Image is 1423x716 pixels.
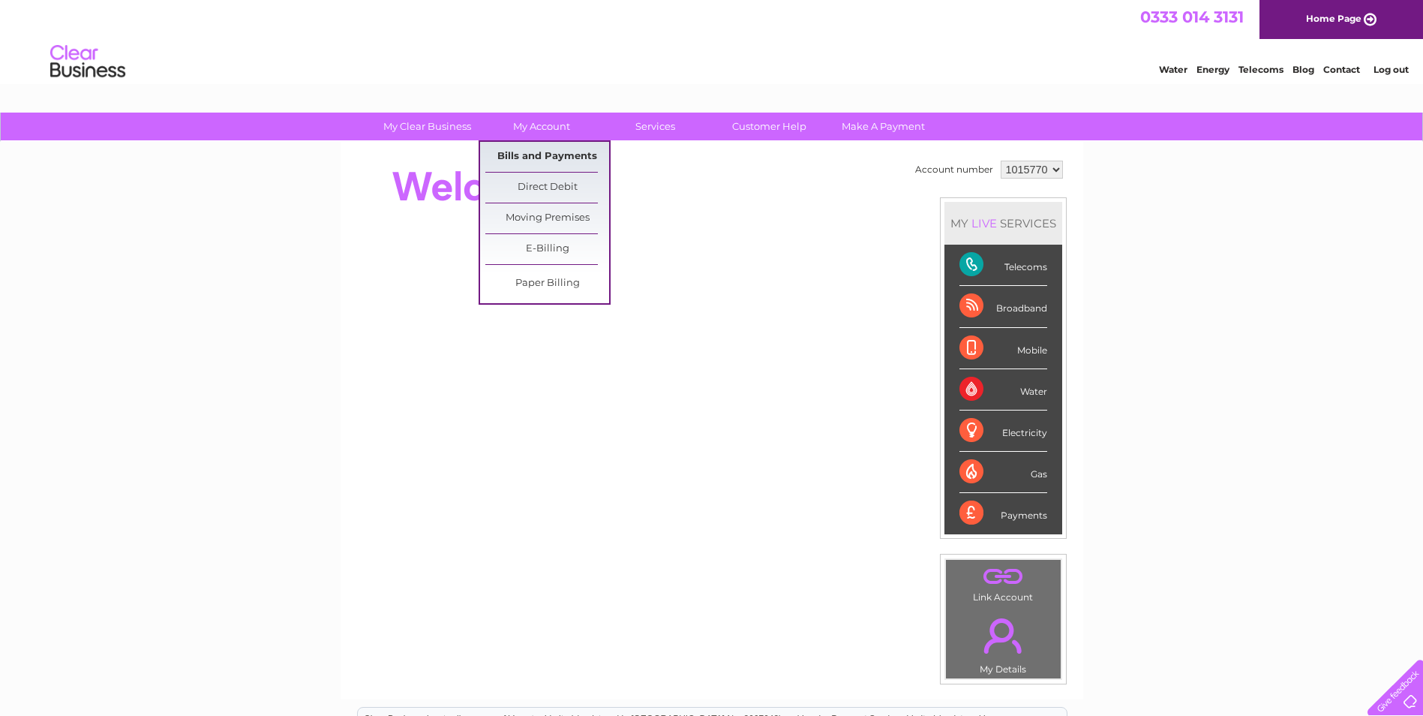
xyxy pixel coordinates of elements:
[479,113,603,140] a: My Account
[1323,64,1360,75] a: Contact
[968,216,1000,230] div: LIVE
[485,173,609,203] a: Direct Debit
[959,411,1047,452] div: Electricity
[950,609,1057,662] a: .
[485,142,609,172] a: Bills and Payments
[1292,64,1314,75] a: Blog
[485,203,609,233] a: Moving Premises
[1159,64,1187,75] a: Water
[1196,64,1229,75] a: Energy
[50,39,126,85] img: logo.png
[485,234,609,264] a: E-Billing
[485,269,609,299] a: Paper Billing
[1373,64,1409,75] a: Log out
[959,245,1047,286] div: Telecoms
[358,8,1067,73] div: Clear Business is a trading name of Verastar Limited (registered in [GEOGRAPHIC_DATA] No. 3667643...
[959,452,1047,493] div: Gas
[959,286,1047,327] div: Broadband
[959,493,1047,534] div: Payments
[593,113,717,140] a: Services
[707,113,831,140] a: Customer Help
[1238,64,1283,75] a: Telecoms
[945,559,1061,606] td: Link Account
[911,157,997,182] td: Account number
[959,369,1047,411] div: Water
[1140,8,1244,26] a: 0333 014 3131
[959,328,1047,369] div: Mobile
[944,202,1062,245] div: MY SERVICES
[945,606,1061,679] td: My Details
[365,113,489,140] a: My Clear Business
[821,113,945,140] a: Make A Payment
[950,564,1057,590] a: .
